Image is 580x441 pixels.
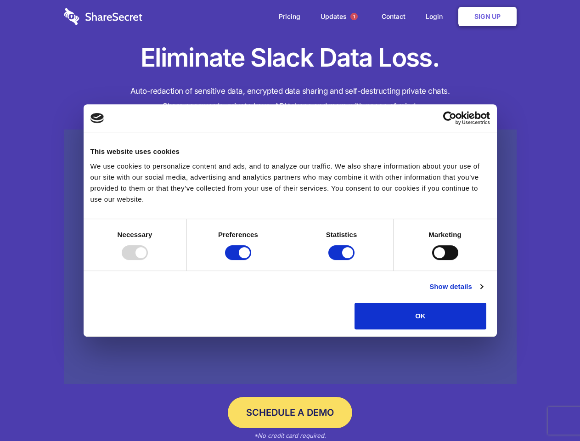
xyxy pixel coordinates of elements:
img: logo [90,113,104,123]
span: 1 [350,13,358,20]
img: logo-wordmark-white-trans-d4663122ce5f474addd5e946df7df03e33cb6a1c49d2221995e7729f52c070b2.svg [64,8,142,25]
a: Pricing [270,2,310,31]
strong: Necessary [118,231,152,238]
a: Wistia video thumbnail [64,130,517,384]
h1: Eliminate Slack Data Loss. [64,41,517,74]
button: OK [355,303,486,329]
strong: Preferences [218,231,258,238]
a: Contact [372,2,415,31]
a: Schedule a Demo [228,397,352,428]
div: We use cookies to personalize content and ads, and to analyze our traffic. We also share informat... [90,161,490,205]
strong: Statistics [326,231,357,238]
a: Usercentrics Cookiebot - opens in a new window [410,111,490,125]
div: This website uses cookies [90,146,490,157]
em: *No credit card required. [254,432,326,439]
h4: Auto-redaction of sensitive data, encrypted data sharing and self-destructing private chats. Shar... [64,84,517,114]
strong: Marketing [428,231,462,238]
a: Login [417,2,456,31]
a: Show details [429,281,483,292]
a: Sign Up [458,7,517,26]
